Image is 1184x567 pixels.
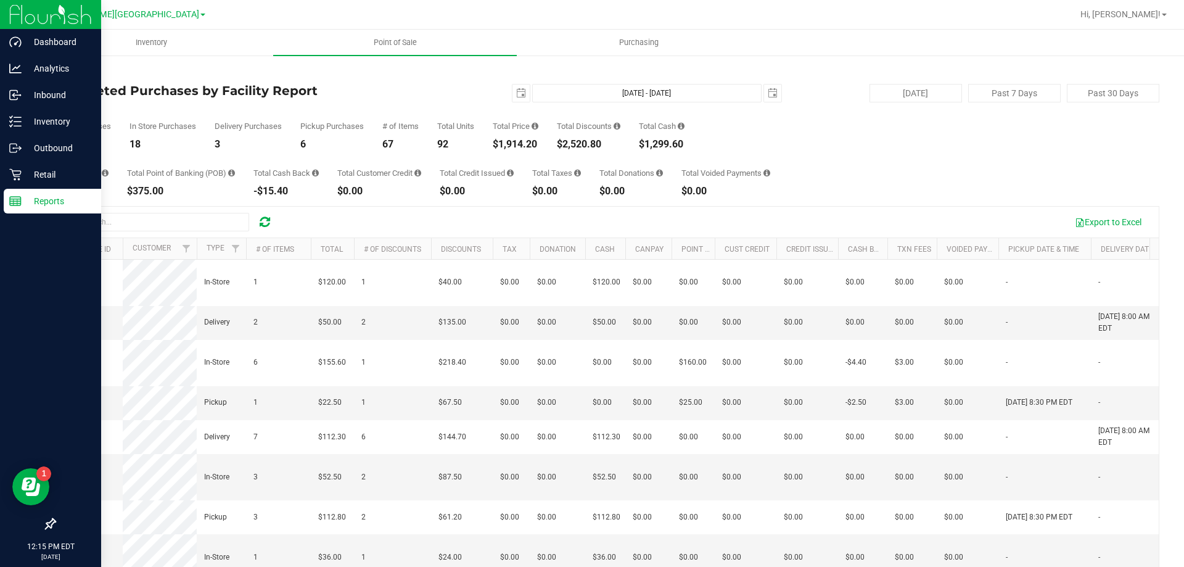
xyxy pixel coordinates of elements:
span: $0.00 [500,276,519,288]
span: 1 [361,276,366,288]
a: Cash Back [848,245,889,254]
span: $0.00 [537,552,556,563]
span: $0.00 [784,357,803,368]
div: 67 [382,139,419,149]
p: [DATE] [6,552,96,561]
span: $0.00 [944,397,963,408]
div: $1,299.60 [639,139,684,149]
a: Delivery Date [1101,245,1153,254]
span: - [1098,357,1100,368]
span: $24.00 [438,552,462,563]
span: 3 [253,511,258,523]
span: - [1006,471,1008,483]
button: Past 7 Days [968,84,1061,102]
span: $0.00 [784,397,803,408]
span: $0.00 [679,552,698,563]
div: Total Taxes [532,169,581,177]
div: Total Voided Payments [681,169,770,177]
div: # of Items [382,122,419,130]
span: - [1006,276,1008,288]
i: Sum of all account credit issued for all refunds from returned purchases in the date range. [507,169,514,177]
i: Sum of the cash-back amounts from rounded-up electronic payments for all purchases in the date ra... [312,169,319,177]
span: 1 [361,357,366,368]
span: In-Store [204,357,229,368]
div: Total Price [493,122,538,130]
span: $0.00 [944,511,963,523]
span: $0.00 [537,276,556,288]
span: - [1006,552,1008,563]
span: - [1098,471,1100,483]
span: $0.00 [633,471,652,483]
a: Donation [540,245,576,254]
span: - [1006,317,1008,328]
span: 3 [253,471,258,483]
span: $160.00 [679,357,707,368]
span: $0.00 [679,317,698,328]
span: $25.00 [679,397,702,408]
span: Delivery [204,431,230,443]
span: [DATE] 8:30 PM EDT [1006,397,1072,408]
span: 7 [253,431,258,443]
i: Sum of the total taxes for all purchases in the date range. [574,169,581,177]
span: $0.00 [784,276,803,288]
a: Customer [133,244,171,252]
button: Export to Excel [1067,212,1149,233]
span: Inventory [119,37,184,48]
span: $0.00 [633,431,652,443]
a: Credit Issued [786,245,837,254]
span: $0.00 [722,552,741,563]
span: [DATE] 8:00 AM EDT [1098,425,1157,449]
span: $0.00 [845,511,865,523]
span: $0.00 [784,552,803,563]
span: $155.60 [318,357,346,368]
span: $22.50 [318,397,342,408]
span: $0.00 [537,511,556,523]
span: $120.00 [318,276,346,288]
span: $135.00 [438,317,466,328]
i: Sum of the successful, non-voided point-of-banking payment transactions, both via payment termina... [228,169,235,177]
span: $0.00 [633,552,652,563]
span: $0.00 [944,471,963,483]
span: $0.00 [784,511,803,523]
span: $52.50 [318,471,342,483]
span: $112.80 [318,511,346,523]
span: $144.70 [438,431,466,443]
span: 1 [361,552,366,563]
a: Filter [176,238,197,259]
span: - [1006,431,1008,443]
span: $61.20 [438,511,462,523]
div: Pickup Purchases [300,122,364,130]
p: Dashboard [22,35,96,49]
p: Outbound [22,141,96,155]
span: $0.00 [633,357,652,368]
span: $0.00 [895,317,914,328]
div: In Store Purchases [129,122,196,130]
span: $0.00 [633,317,652,328]
span: $0.00 [500,471,519,483]
a: Purchasing [517,30,760,56]
h4: Completed Purchases by Facility Report [54,84,422,97]
span: $0.00 [500,357,519,368]
span: $50.00 [593,317,616,328]
span: $0.00 [679,276,698,288]
span: $0.00 [633,511,652,523]
span: Purchasing [602,37,675,48]
span: $87.50 [438,471,462,483]
a: Total [321,245,343,254]
span: $36.00 [593,552,616,563]
span: 2 [361,317,366,328]
span: [DATE] 8:00 AM EDT [1098,311,1157,334]
span: $0.00 [895,552,914,563]
span: $0.00 [895,511,914,523]
span: Hi, [PERSON_NAME]! [1080,9,1161,19]
a: Tax [503,245,517,254]
span: 6 [361,431,366,443]
span: $0.00 [944,552,963,563]
span: $40.00 [438,276,462,288]
span: 1 [253,397,258,408]
span: Pickup [204,397,227,408]
span: $0.00 [845,276,865,288]
span: $0.00 [500,511,519,523]
span: Pickup [204,511,227,523]
div: Total Point of Banking (POB) [127,169,235,177]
